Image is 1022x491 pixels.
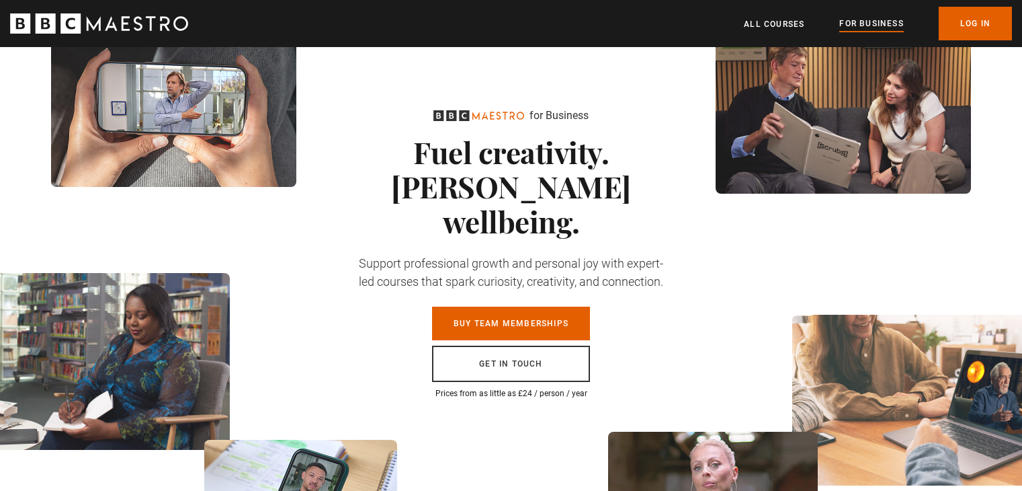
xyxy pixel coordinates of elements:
p: Prices from as little as £24 / person / year [353,387,669,400]
a: Buy Team Memberships [432,307,590,340]
a: Get in touch [432,346,590,382]
p: for Business [529,108,589,124]
h1: Fuel creativity. [PERSON_NAME] wellbeing. [353,135,669,238]
a: Log In [939,7,1012,40]
nav: Primary [744,7,1012,40]
a: All Courses [744,17,804,31]
svg: BBC Maestro [433,110,524,121]
svg: BBC Maestro [10,13,188,34]
a: For business [839,17,903,32]
p: Support professional growth and personal joy with expert-led courses that spark curiosity, creati... [353,254,669,291]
